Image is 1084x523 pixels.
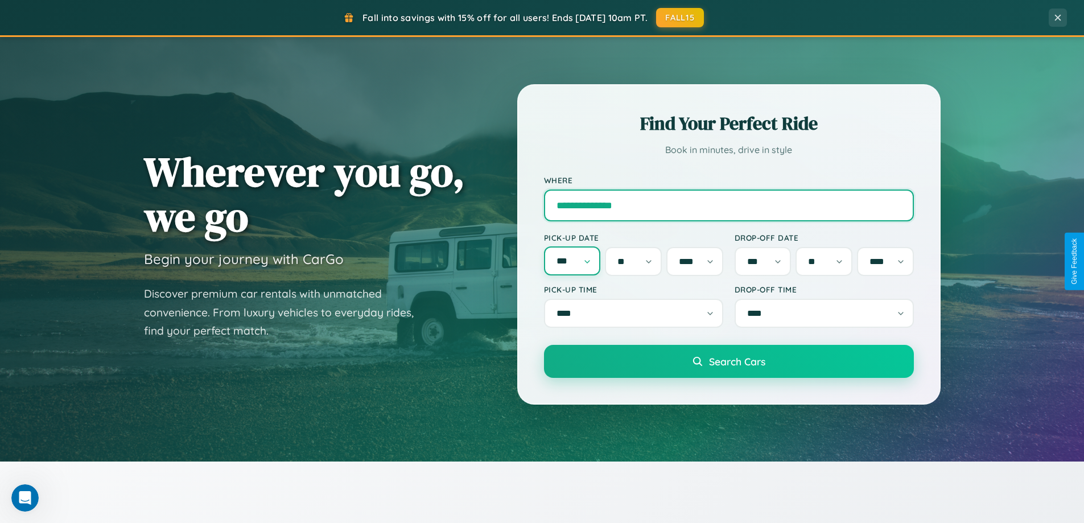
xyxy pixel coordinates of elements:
[656,8,704,27] button: FALL15
[544,233,723,242] label: Pick-up Date
[1070,238,1078,285] div: Give Feedback
[735,285,914,294] label: Drop-off Time
[735,233,914,242] label: Drop-off Date
[144,149,465,239] h1: Wherever you go, we go
[544,345,914,378] button: Search Cars
[144,250,344,267] h3: Begin your journey with CarGo
[709,355,765,368] span: Search Cars
[544,142,914,158] p: Book in minutes, drive in style
[544,111,914,136] h2: Find Your Perfect Ride
[144,285,428,340] p: Discover premium car rentals with unmatched convenience. From luxury vehicles to everyday rides, ...
[544,285,723,294] label: Pick-up Time
[11,484,39,512] iframe: Intercom live chat
[544,175,914,185] label: Where
[362,12,648,23] span: Fall into savings with 15% off for all users! Ends [DATE] 10am PT.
